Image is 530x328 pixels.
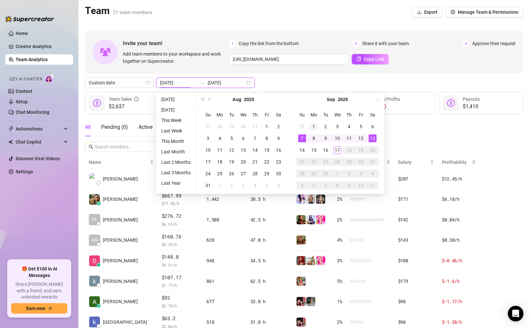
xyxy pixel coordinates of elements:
span: 2 [352,40,360,47]
div: 8 [333,181,341,189]
div: 5 [298,181,306,189]
td: 2025-09-16 [320,144,331,156]
span: Add team members to your workspace and work together on Supercreator. [123,50,226,65]
th: Tu [226,109,237,121]
div: Open Intercom Messenger [508,306,523,321]
th: Name [85,156,158,169]
div: 27 [239,170,247,178]
div: 5 [263,181,271,189]
div: 1 [263,123,271,130]
td: 2025-10-09 [343,180,355,191]
img: Daniela [306,256,315,265]
span: Izzy AI Chatter [9,76,42,82]
div: 12 [357,134,365,142]
button: Choose a month [233,93,241,106]
td: 2025-09-01 [308,121,320,132]
div: 22 [310,158,318,166]
button: Manage Team & Permissions [445,7,523,17]
div: 8 [310,134,318,142]
td: 2025-08-29 [261,168,273,180]
div: 11 [369,181,377,189]
div: 30 [275,170,282,178]
div: 14 [251,146,259,154]
div: 29 [263,170,271,178]
td: 2025-08-13 [237,144,249,156]
span: calendar [146,81,150,85]
button: Previous month (PageUp) [206,93,213,106]
td: 2025-10-07 [320,180,331,191]
td: 2025-08-02 [273,121,284,132]
td: 2025-09-03 [237,180,249,191]
div: 24 [204,170,212,178]
td: 2025-09-18 [343,144,355,156]
td: 2025-08-22 [261,156,273,168]
td: 2025-08-17 [202,156,214,168]
span: $ 17.35 /h [162,200,199,207]
td: 2025-08-04 [214,132,226,144]
img: Top [316,256,325,265]
td: 2025-08-30 [273,168,284,180]
td: 2025-08-31 [296,121,308,132]
div: 6 [239,134,247,142]
div: 23 [322,158,329,166]
div: 38.5 h [250,196,288,203]
div: $142 [398,216,434,223]
div: $207 [398,175,434,182]
div: 3 [204,134,212,142]
img: BernadetteTur [306,195,315,204]
img: AI Chatter [45,74,55,83]
div: — [374,103,400,111]
span: Copy the link from the bottom [239,40,299,47]
span: Chat Copilot [16,137,62,147]
td: 2025-08-25 [214,168,226,180]
div: 19 [357,146,365,154]
div: 28 [298,170,306,178]
span: [PERSON_NAME] [103,196,138,203]
span: dollar-circle [447,99,455,107]
td: 2025-08-08 [261,132,273,144]
a: Home [16,31,28,36]
input: Search members [95,143,148,150]
img: WAIFU [306,215,315,224]
span: dollar-circle [93,99,101,107]
td: 2025-08-18 [214,156,226,168]
td: 2025-09-15 [308,144,320,156]
img: Jacky [297,297,306,306]
img: Jacky [297,318,306,327]
a: Chat Monitoring [16,110,49,115]
li: Last 2 Months [159,158,193,166]
td: 2025-09-05 [355,121,367,132]
td: 2025-09-12 [355,132,367,144]
button: Earn nowarrow-right [11,303,67,314]
td: 2025-09-02 [320,121,331,132]
span: swap-right [200,80,205,85]
div: 25 [216,170,224,178]
span: Salary [398,160,411,165]
div: 11 [216,146,224,154]
td: 2025-09-06 [367,121,378,132]
td: 2025-07-27 [202,121,214,132]
div: 5 [357,123,365,130]
div: 17 [333,146,341,154]
span: Active [138,124,153,130]
div: 15 [263,146,271,154]
div: 29 [228,123,235,130]
th: Su [202,109,214,121]
th: We [331,109,343,121]
span: $276.72 [162,212,199,220]
div: 10 [204,146,212,154]
div: 28 [216,123,224,130]
td: 2025-09-25 [343,156,355,168]
div: 3 [357,170,365,178]
div: 5 [228,134,235,142]
td: 2025-08-03 [202,132,214,144]
li: Last 3 Months [159,169,193,177]
td: 2025-10-05 [296,180,308,191]
td: 2025-08-09 [273,132,284,144]
td: 2025-09-21 [296,156,308,168]
td: 2025-08-26 [226,168,237,180]
td: 2025-09-13 [367,132,378,144]
span: Automations [16,124,62,134]
td: 2025-08-24 [202,168,214,180]
td: 2025-09-06 [273,180,284,191]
